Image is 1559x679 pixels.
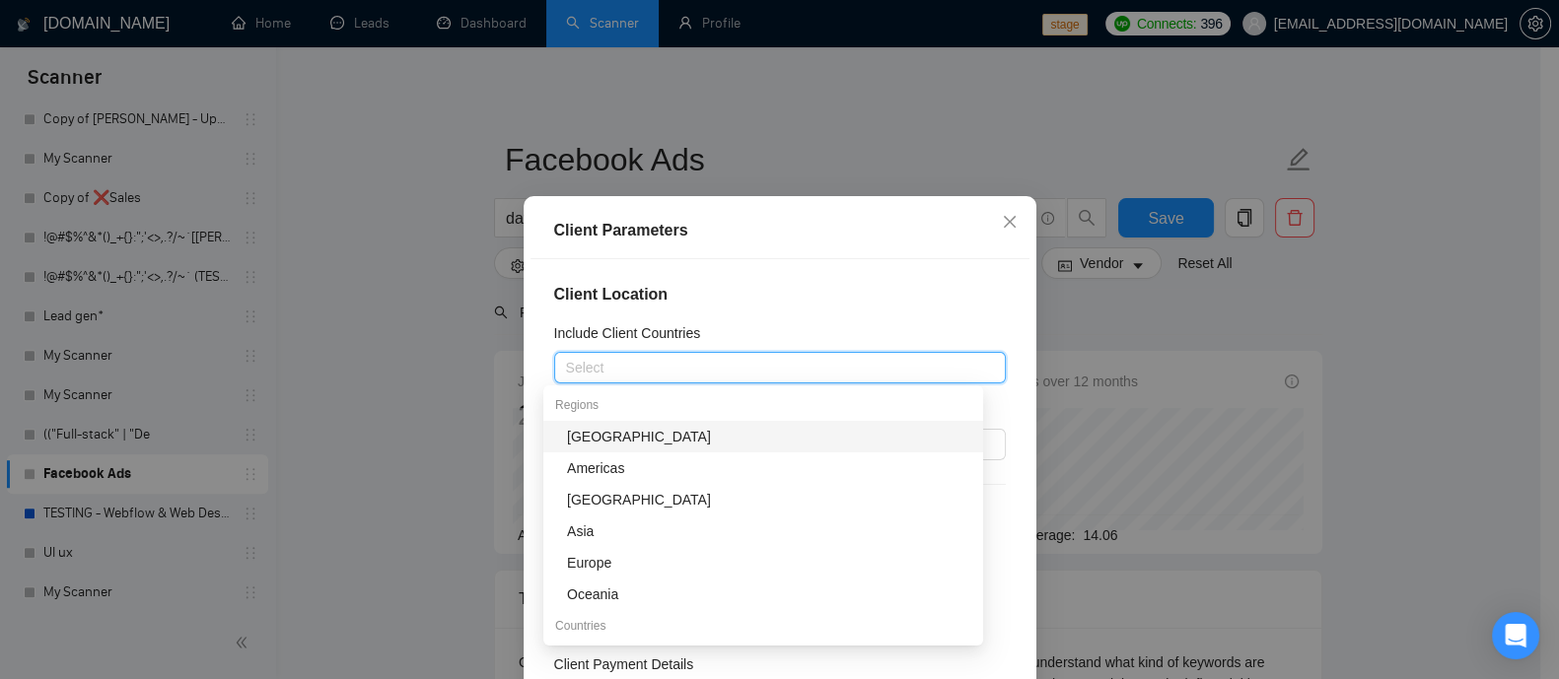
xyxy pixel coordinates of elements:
div: Countries [543,610,983,642]
div: Open Intercom Messenger [1492,612,1539,659]
h4: Client Location [554,283,1006,306]
div: Asia [567,520,971,542]
div: [GEOGRAPHIC_DATA] [567,426,971,447]
span: close [1002,214,1018,230]
div: Oceania [543,578,983,610]
div: Oceania [567,583,971,605]
div: Regions [543,389,983,421]
div: Africa [543,421,983,452]
div: Europe [567,552,971,574]
div: [GEOGRAPHIC_DATA] [567,489,971,510]
div: Europe [543,547,983,578]
div: Asia [543,515,983,547]
h5: Include Client Countries [554,322,701,344]
div: Antarctica [543,484,983,515]
div: Americas [567,457,971,479]
button: Close [983,196,1036,249]
div: Americas [543,452,983,484]
h4: Client Payment Details [554,653,694,675]
div: Client Parameters [554,219,1006,242]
